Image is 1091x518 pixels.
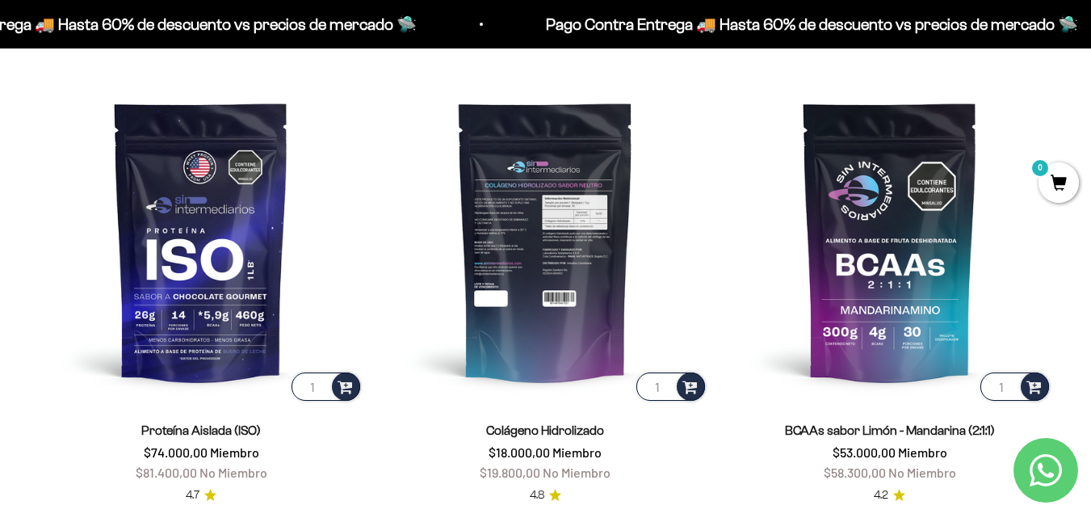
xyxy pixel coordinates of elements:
[530,486,544,504] span: 4.8
[186,486,216,504] a: 4.74.7 de 5.0 estrellas
[383,78,707,403] img: Colágeno Hidrolizado
[539,11,1072,37] p: Pago Contra Entrega 🚚 Hasta 60% de descuento vs precios de mercado 🛸
[530,486,561,504] a: 4.84.8 de 5.0 estrellas
[1030,158,1050,178] mark: 0
[543,465,611,480] span: No Miembro
[486,423,604,437] a: Colágeno Hidrolizado
[141,423,261,437] a: Proteína Aislada (ISO)
[874,486,905,504] a: 4.24.2 de 5.0 estrellas
[824,465,886,480] span: $58.300,00
[144,444,208,460] span: $74.000,00
[552,444,602,460] span: Miembro
[833,444,896,460] span: $53.000,00
[1039,175,1079,193] a: 0
[874,486,888,504] span: 4.2
[888,465,956,480] span: No Miembro
[785,423,995,437] a: BCAAs sabor Limón - Mandarina (2:1:1)
[136,465,197,480] span: $81.400,00
[210,444,259,460] span: Miembro
[199,465,267,480] span: No Miembro
[489,444,550,460] span: $18.000,00
[898,444,947,460] span: Miembro
[186,486,199,504] span: 4.7
[480,465,540,480] span: $19.800,00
